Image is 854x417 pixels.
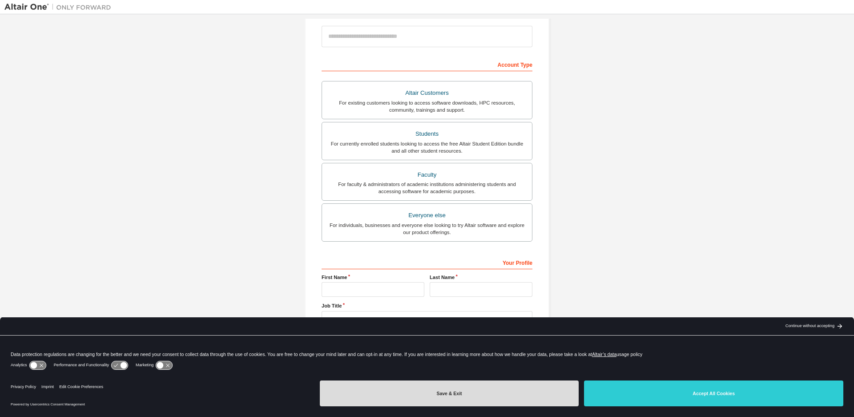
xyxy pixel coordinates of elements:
div: Faculty [327,169,527,181]
div: Students [327,128,527,140]
div: Altair Customers [327,87,527,99]
div: Account Type [322,57,532,71]
div: For faculty & administrators of academic institutions administering students and accessing softwa... [327,181,527,195]
div: Your Profile [322,255,532,269]
img: Altair One [4,3,116,12]
label: Last Name [430,274,532,281]
div: For currently enrolled students looking to access the free Altair Student Edition bundle and all ... [327,140,527,154]
div: Everyone else [327,209,527,222]
label: Job Title [322,302,532,309]
div: For individuals, businesses and everyone else looking to try Altair software and explore our prod... [327,222,527,236]
div: For existing customers looking to access software downloads, HPC resources, community, trainings ... [327,99,527,113]
label: First Name [322,274,424,281]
